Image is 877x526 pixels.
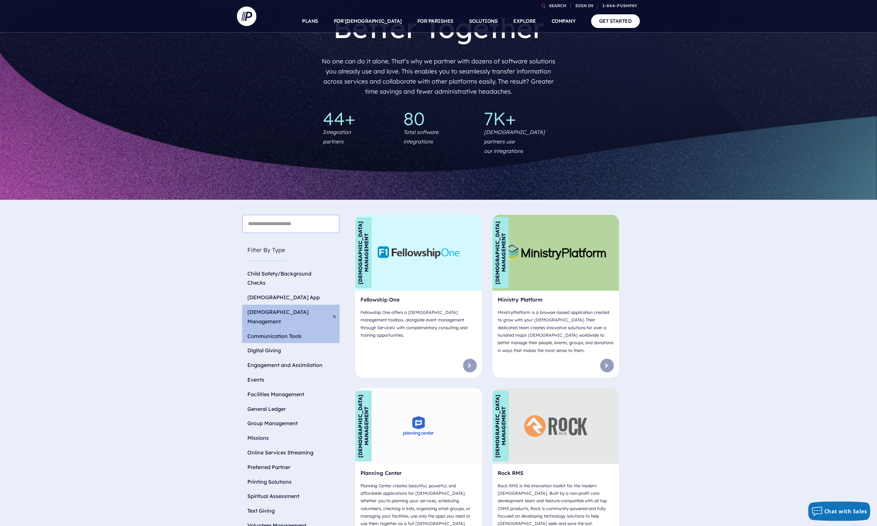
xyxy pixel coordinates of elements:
[242,460,340,475] li: Preferred Partner
[484,110,554,128] p: 7K+
[242,358,340,372] li: Engagement and Assimilation
[242,489,340,504] li: Spiritual Assessment
[242,431,340,445] li: Missions
[498,296,614,306] h6: Ministry Platform
[514,10,536,33] a: EXPLORE
[498,306,614,357] p: MinistryPlatform is a browser-based application created to grow with your [DEMOGRAPHIC_DATA]. The...
[492,217,509,288] div: [DEMOGRAPHIC_DATA] Management
[524,415,588,437] img: Rock RMS - Logo
[242,240,340,266] h5: Filter By Type
[591,14,640,28] a: GET STARTED
[242,343,340,358] li: Digital Giving
[242,402,340,416] li: General Ledger
[334,10,402,33] a: FOR [DEMOGRAPHIC_DATA]
[320,54,557,99] p: No one can do it alone. That’s why we partner with dozens of software solutions you already use a...
[360,306,477,342] p: Fellowship One offers a [DEMOGRAPHIC_DATA] management toolbox, alongside event management through...
[323,128,351,146] p: Integration partners
[323,110,393,128] p: 44+
[552,10,576,33] a: COMPANY
[355,217,372,288] div: [DEMOGRAPHIC_DATA] Management
[808,502,871,521] button: Chat with Sales
[302,10,319,33] a: PLANS
[242,475,340,489] li: Printing Solutions
[403,128,438,146] p: Total software integrations
[242,372,340,387] li: Events
[242,305,340,329] li: [DEMOGRAPHIC_DATA] Management
[378,247,460,259] img: Fellowship One - Logo
[242,504,340,518] li: Text Giving
[242,266,340,290] li: Child Safety/Background Checks
[492,391,509,462] div: [DEMOGRAPHIC_DATA] Management
[360,469,477,479] h6: Planning Center
[360,296,477,306] h6: Fellowship One
[498,469,614,479] h6: Rock RMS
[320,11,557,45] h1: Better Together
[825,508,868,515] span: Chat with Sales
[403,110,474,128] p: 80
[484,128,554,155] p: [DEMOGRAPHIC_DATA] partners use our integrations
[242,387,340,402] li: Facilities Management
[469,10,498,33] a: SOLUTIONS
[505,244,606,261] img: Ministry Platform - Logo
[242,416,340,431] li: Group Management
[355,391,372,462] div: [DEMOGRAPHIC_DATA] Management
[242,329,340,344] li: Communication Tools
[242,290,340,305] li: [DEMOGRAPHIC_DATA] App
[387,410,451,443] img: Planning Center - Logo
[417,10,453,33] a: FOR PARISHES
[242,445,340,460] li: Online Services Streaming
